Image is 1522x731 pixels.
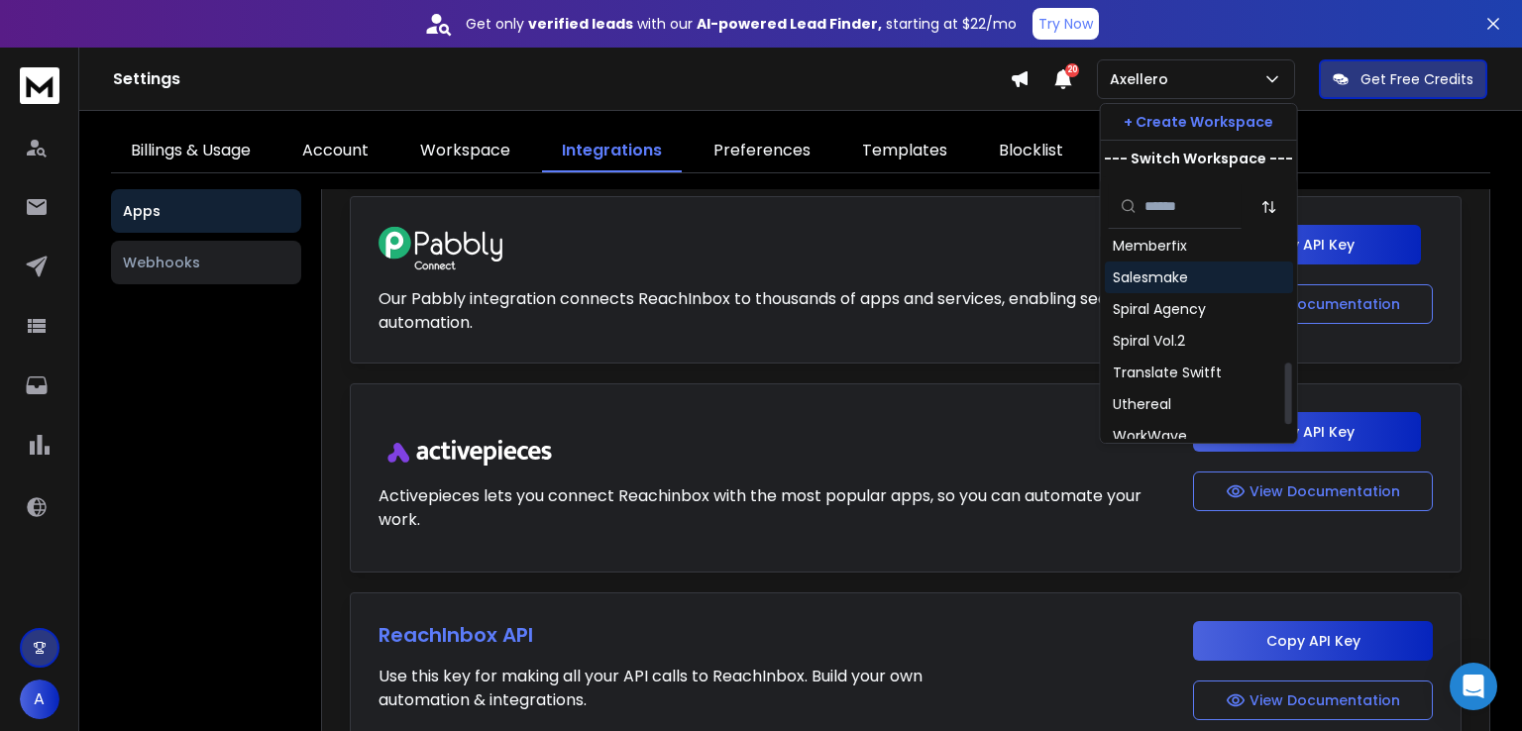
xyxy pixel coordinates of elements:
[1193,412,1421,452] button: Copy API Key
[1113,363,1222,382] div: Translate Switft
[542,131,682,172] a: Integrations
[379,484,1173,532] p: Activepieces lets you connect Reachinbox with the most popular apps, so you can automate your work.
[20,679,59,719] button: A
[697,14,882,34] strong: AI-powered Lead Finder,
[1038,14,1093,34] p: Try Now
[1101,104,1297,140] button: + Create Workspace
[1193,471,1433,511] button: View Documentation
[1113,299,1206,319] div: Spiral Agency
[20,67,59,104] img: logo
[1319,59,1487,99] button: Get Free Credits
[379,287,1173,335] p: Our Pabbly integration connects ReachInbox to thousands of apps and services, enabling seamless a...
[1193,680,1433,720] button: View Documentation
[466,14,1017,34] p: Get only with our starting at $22/mo
[1033,8,1099,40] button: Try Now
[1124,112,1273,132] p: + Create Workspace
[1113,426,1187,446] div: WorkWave
[1104,149,1293,168] p: --- Switch Workspace ---
[1250,187,1289,227] button: Sort by Sort A-Z
[1113,394,1171,414] div: Uthereal
[111,131,271,172] a: Billings & Usage
[282,131,388,172] a: Account
[1110,69,1176,89] p: Axellero
[1193,284,1433,324] button: View Documentation
[1065,63,1079,77] span: 20
[1193,225,1421,264] button: Copy API Key
[400,131,530,172] a: Workspace
[113,67,1010,91] h1: Settings
[979,131,1083,172] a: Blocklist
[1193,621,1433,661] button: Copy API Key
[694,131,830,172] a: Preferences
[111,189,301,233] button: Apps
[111,241,301,284] button: Webhooks
[1113,236,1187,256] div: Memberfix
[379,621,923,649] h1: ReachInbox API
[528,14,633,34] strong: verified leads
[1360,69,1473,89] p: Get Free Credits
[1450,663,1497,710] div: Open Intercom Messenger
[379,665,923,712] p: Use this key for making all your API calls to ReachInbox. Build your own automation & integrations.
[1113,331,1185,351] div: Spiral Vol.2
[842,131,967,172] a: Templates
[1113,267,1188,287] div: Salesmake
